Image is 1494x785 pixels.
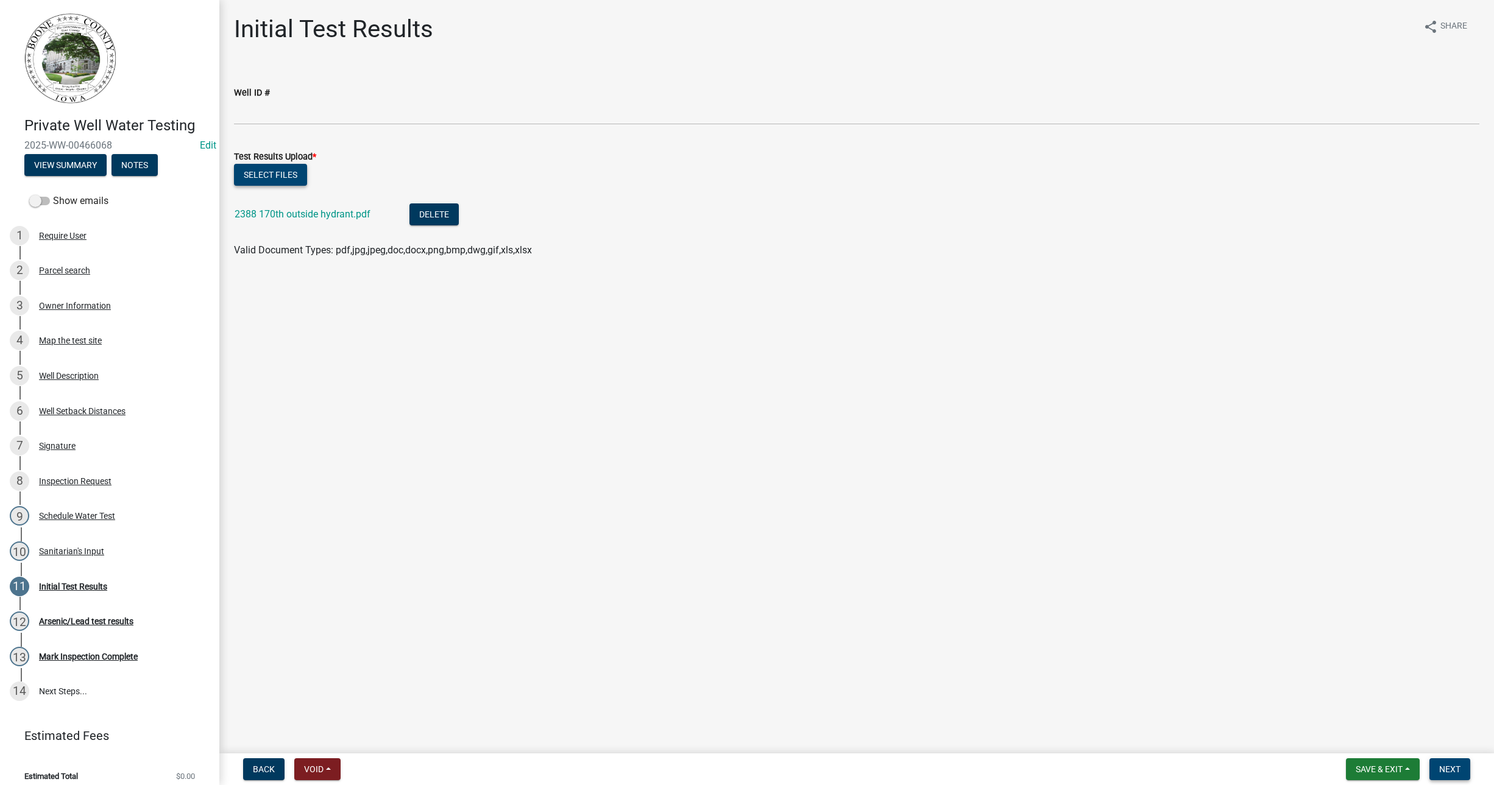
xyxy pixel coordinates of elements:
[10,261,29,280] div: 2
[10,681,29,701] div: 14
[253,764,275,774] span: Back
[200,139,216,151] a: Edit
[39,547,104,555] div: Sanitarian's Input
[243,758,285,780] button: Back
[39,652,138,661] div: Mark Inspection Complete
[10,506,29,526] div: 9
[234,89,270,97] label: Well ID #
[112,161,158,171] wm-modal-confirm: Notes
[39,336,102,345] div: Map the test site
[10,723,200,748] a: Estimated Fees
[10,541,29,561] div: 10
[10,226,29,245] div: 1
[1356,764,1403,774] span: Save & Exit
[1423,19,1438,34] i: share
[294,758,341,780] button: Void
[10,401,29,421] div: 6
[10,577,29,596] div: 11
[235,208,370,220] a: 2388 170th outside hydrant.pdf
[39,407,126,415] div: Well Setback Distances
[234,164,307,186] button: Select files
[234,153,316,161] label: Test Results Upload
[39,477,112,485] div: Inspection Request
[1440,19,1467,34] span: Share
[1439,764,1460,774] span: Next
[10,331,29,350] div: 4
[10,647,29,666] div: 13
[1414,15,1477,38] button: shareShare
[39,266,90,275] div: Parcel search
[39,301,111,310] div: Owner Information
[1346,758,1420,780] button: Save & Exit
[200,139,216,151] wm-modal-confirm: Edit Application Number
[24,117,210,135] h4: Private Well Water Testing
[234,244,532,256] span: Valid Document Types: pdf,jpg,jpeg,doc,docx,png,bmp,dwg,gif,xls,xlsx
[39,582,107,591] div: Initial Test Results
[24,139,195,151] span: 2025-WW-00466068
[39,442,76,450] div: Signature
[39,231,87,240] div: Require User
[10,471,29,491] div: 8
[39,512,115,520] div: Schedule Water Test
[234,15,433,44] h1: Initial Test Results
[24,772,78,780] span: Estimated Total
[24,154,107,176] button: View Summary
[10,611,29,631] div: 12
[112,154,158,176] button: Notes
[39,617,133,625] div: Arsenic/Lead test results
[29,194,108,208] label: Show emails
[24,161,107,171] wm-modal-confirm: Summary
[24,13,117,104] img: Boone County, Iowa
[304,764,324,774] span: Void
[1429,758,1470,780] button: Next
[10,436,29,456] div: 7
[409,203,459,225] button: Delete
[10,366,29,385] div: 5
[39,371,99,380] div: Well Description
[176,772,195,780] span: $0.00
[10,296,29,315] div: 3
[409,209,459,221] wm-modal-confirm: Delete Document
